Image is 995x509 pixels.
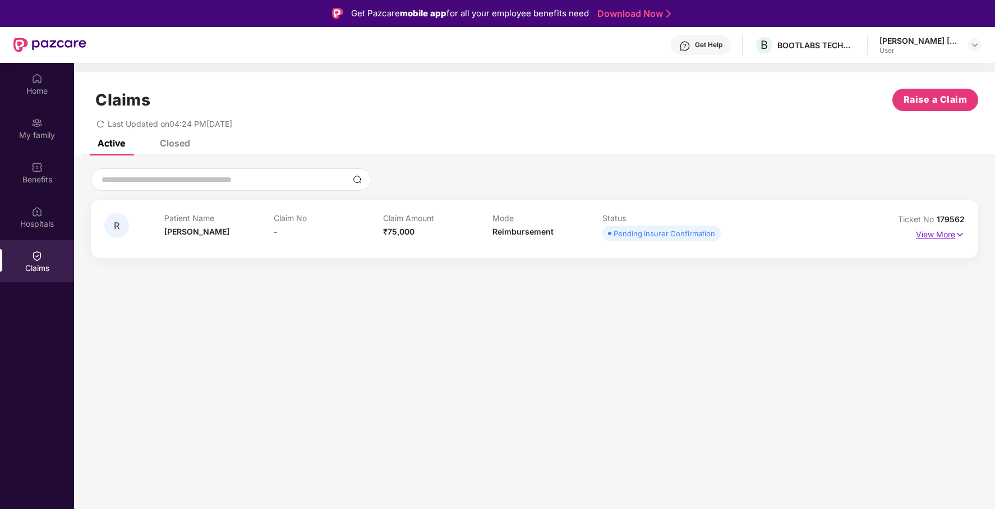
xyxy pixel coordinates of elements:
[108,119,232,129] span: Last Updated on 04:24 PM[DATE]
[274,227,278,236] span: -
[96,119,104,129] span: redo
[892,89,978,111] button: Raise a Claim
[492,227,554,236] span: Reimbursement
[164,213,274,223] p: Patient Name
[351,7,589,20] div: Get Pazcare for all your employee benefits need
[400,8,446,19] strong: mobile app
[761,38,768,52] span: B
[904,93,968,107] span: Raise a Claim
[164,227,229,236] span: [PERSON_NAME]
[916,226,965,241] p: View More
[777,40,856,51] div: BOOTLABS TECHNOLOGIES PRIVATE LIMITED
[898,214,937,224] span: Ticket No
[879,46,958,55] div: User
[597,8,667,20] a: Download Now
[13,38,86,52] img: New Pazcare Logo
[879,35,958,46] div: [PERSON_NAME] [PERSON_NAME]
[31,162,43,173] img: svg+xml;base64,PHN2ZyBpZD0iQmVuZWZpdHMiIHhtbG5zPSJodHRwOi8vd3d3LnczLm9yZy8yMDAwL3N2ZyIgd2lkdGg9Ij...
[955,228,965,241] img: svg+xml;base64,PHN2ZyB4bWxucz0iaHR0cDovL3d3dy53My5vcmcvMjAwMC9zdmciIHdpZHRoPSIxNyIgaGVpZ2h0PSIxNy...
[492,213,602,223] p: Mode
[332,8,343,19] img: Logo
[95,90,150,109] h1: Claims
[602,213,712,223] p: Status
[970,40,979,49] img: svg+xml;base64,PHN2ZyBpZD0iRHJvcGRvd24tMzJ4MzIiIHhtbG5zPSJodHRwOi8vd3d3LnczLm9yZy8yMDAwL3N2ZyIgd2...
[31,206,43,217] img: svg+xml;base64,PHN2ZyBpZD0iSG9zcGl0YWxzIiB4bWxucz0iaHR0cDovL3d3dy53My5vcmcvMjAwMC9zdmciIHdpZHRoPS...
[666,8,671,20] img: Stroke
[31,117,43,129] img: svg+xml;base64,PHN2ZyB3aWR0aD0iMjAiIGhlaWdodD0iMjAiIHZpZXdCb3g9IjAgMCAyMCAyMCIgZmlsbD0ibm9uZSIgeG...
[695,40,722,49] div: Get Help
[31,250,43,262] img: svg+xml;base64,PHN2ZyBpZD0iQ2xhaW0iIHhtbG5zPSJodHRwOi8vd3d3LnczLm9yZy8yMDAwL3N2ZyIgd2lkdGg9IjIwIi...
[31,73,43,84] img: svg+xml;base64,PHN2ZyBpZD0iSG9tZSIgeG1sbnM9Imh0dHA6Ly93d3cudzMub3JnLzIwMDAvc3ZnIiB3aWR0aD0iMjAiIG...
[274,213,383,223] p: Claim No
[353,175,362,184] img: svg+xml;base64,PHN2ZyBpZD0iU2VhcmNoLTMyeDMyIiB4bWxucz0iaHR0cDovL3d3dy53My5vcmcvMjAwMC9zdmciIHdpZH...
[383,227,414,236] span: ₹75,000
[679,40,690,52] img: svg+xml;base64,PHN2ZyBpZD0iSGVscC0zMngzMiIgeG1sbnM9Imh0dHA6Ly93d3cudzMub3JnLzIwMDAvc3ZnIiB3aWR0aD...
[98,137,125,149] div: Active
[614,228,715,239] div: Pending Insurer Confirmation
[383,213,492,223] p: Claim Amount
[160,137,190,149] div: Closed
[937,214,965,224] span: 179562
[114,221,119,231] span: R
